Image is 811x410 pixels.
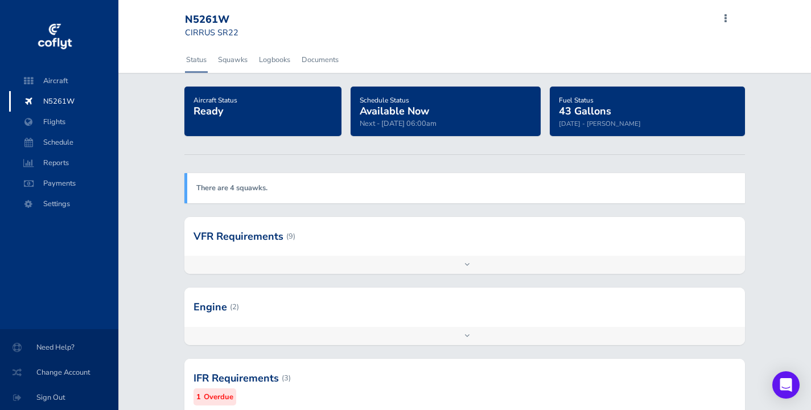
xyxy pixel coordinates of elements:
[185,14,267,26] div: N5261W
[559,96,594,105] span: Fuel Status
[258,47,291,72] a: Logbooks
[217,47,249,72] a: Squawks
[360,118,437,129] span: Next - [DATE] 06:00am
[772,371,800,399] div: Open Intercom Messenger
[204,391,233,403] small: Overdue
[360,96,409,105] span: Schedule Status
[185,27,238,38] small: CIRRUS SR22
[20,112,107,132] span: Flights
[360,104,429,118] span: Available Now
[194,104,223,118] span: Ready
[20,132,107,153] span: Schedule
[14,387,105,408] span: Sign Out
[20,194,107,214] span: Settings
[559,119,641,128] small: [DATE] - [PERSON_NAME]
[14,362,105,383] span: Change Account
[196,183,267,193] a: There are 4 squawks.
[185,47,208,72] a: Status
[360,92,429,118] a: Schedule StatusAvailable Now
[20,153,107,173] span: Reports
[194,96,237,105] span: Aircraft Status
[559,104,611,118] span: 43 Gallons
[20,71,107,91] span: Aircraft
[20,173,107,194] span: Payments
[300,47,340,72] a: Documents
[20,91,107,112] span: N5261W
[14,337,105,358] span: Need Help?
[36,20,73,54] img: coflyt logo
